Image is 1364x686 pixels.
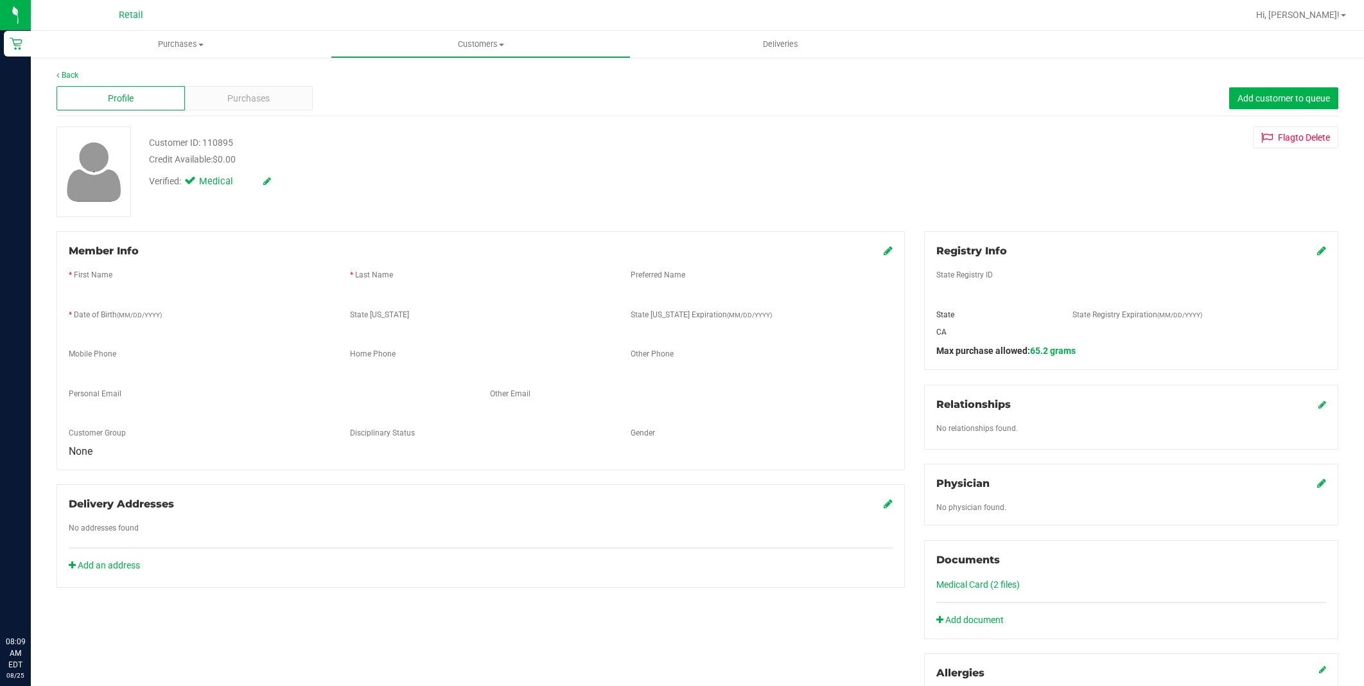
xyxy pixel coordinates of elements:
label: Personal Email [69,388,121,400]
label: State [US_STATE] [350,309,409,321]
span: Add customer to queue [1237,93,1330,103]
span: Purchases [31,39,331,50]
span: Registry Info [936,245,1007,257]
span: (MM/DD/YYYY) [117,312,162,319]
span: Physician [936,477,990,489]
label: First Name [74,269,112,281]
inline-svg: Retail [10,37,22,50]
p: 08:09 AM EDT [6,636,25,671]
a: Add document [936,613,1010,627]
label: Customer Group [69,427,126,439]
label: Preferred Name [631,269,685,281]
span: (MM/DD/YYYY) [727,312,772,319]
label: Gender [631,427,655,439]
div: Verified: [149,175,271,189]
span: Delivery Addresses [69,498,174,510]
span: Purchases [227,92,270,105]
button: Add customer to queue [1229,87,1338,109]
span: Hi, [PERSON_NAME]! [1256,10,1340,20]
span: Deliveries [746,39,816,50]
label: Other Phone [631,348,674,360]
label: State Registry ID [936,269,993,281]
span: Relationships [936,398,1011,410]
div: Customer ID: 110895 [149,136,233,150]
label: State [US_STATE] Expiration [631,309,772,321]
span: Customers [331,39,630,50]
span: No physician found. [936,503,1006,512]
a: Add an address [69,560,140,570]
button: Flagto Delete [1253,127,1338,148]
span: $0.00 [213,154,236,164]
div: Credit Available: [149,153,780,166]
span: (MM/DD/YYYY) [1157,312,1202,319]
label: Mobile Phone [69,348,116,360]
a: Purchases [31,31,331,58]
img: user-icon.png [60,139,128,205]
span: Profile [108,92,134,105]
a: Medical Card (2 files) [936,579,1020,590]
span: Documents [936,554,1000,566]
label: Disciplinary Status [350,427,415,439]
label: State Registry Expiration [1072,309,1202,321]
a: Customers [331,31,631,58]
label: Date of Birth [74,309,162,321]
span: Member Info [69,245,139,257]
a: Deliveries [631,31,931,58]
label: Last Name [355,269,393,281]
span: Max purchase allowed: [936,346,1076,356]
a: Back [57,71,78,80]
p: 08/25 [6,671,25,680]
span: Allergies [936,667,984,679]
span: Medical [199,175,250,189]
span: None [69,445,92,457]
iframe: Resource center [13,583,51,622]
div: CA [927,326,1063,338]
span: 65.2 grams [1030,346,1076,356]
label: No relationships found. [936,423,1018,434]
label: No addresses found [69,522,139,534]
label: Home Phone [350,348,396,360]
label: Other Email [490,388,530,400]
span: Retail [119,10,143,21]
div: State [927,309,1063,321]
